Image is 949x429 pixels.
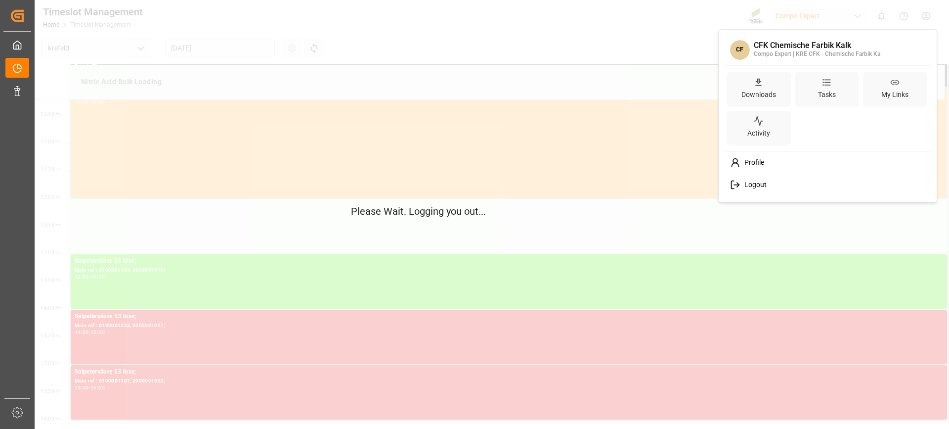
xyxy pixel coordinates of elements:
[739,88,778,102] div: Downloads
[754,41,880,50] div: CFK Chemische Farbik Kalk
[879,88,910,102] div: My Links
[816,88,838,102] div: Tasks
[740,158,764,167] span: Profile
[740,181,767,190] span: Logout
[351,204,598,219] p: Please Wait. Logging you out...
[754,50,880,59] div: Compo Expert | KRE CFK - Chemische Farbik Ka
[745,126,772,141] div: Activity
[730,40,750,60] span: CF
